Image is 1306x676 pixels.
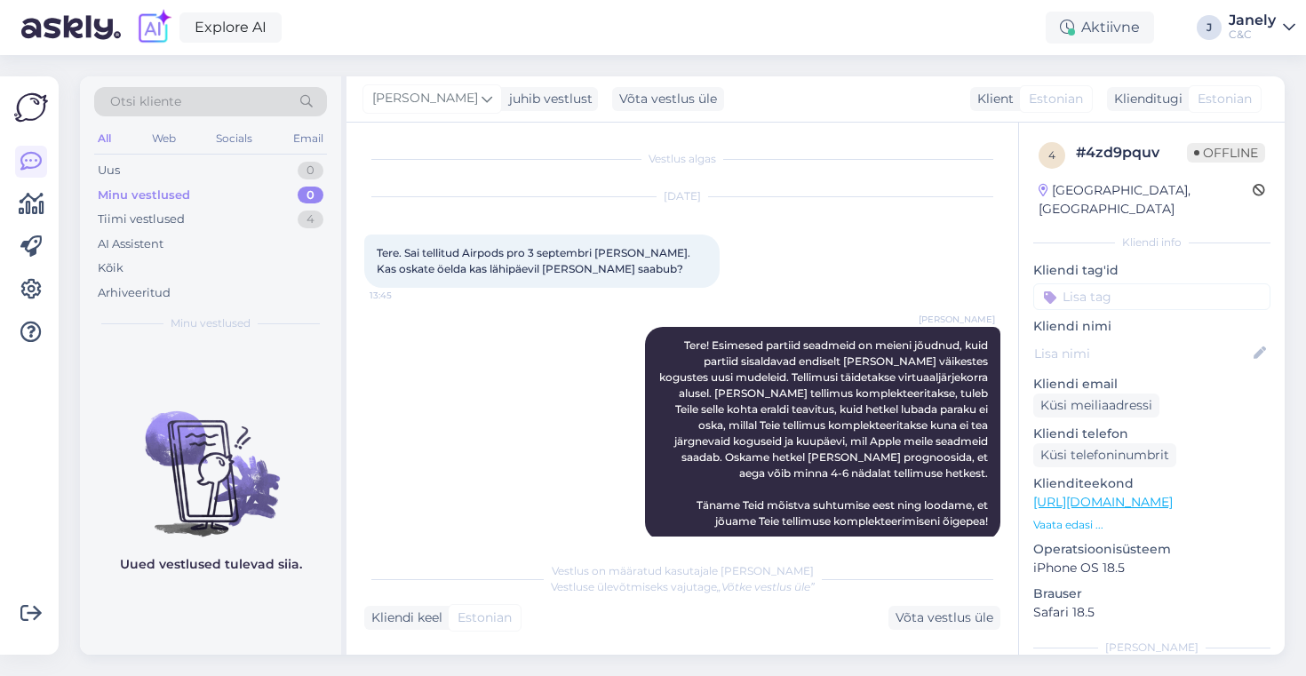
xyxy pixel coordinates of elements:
a: Explore AI [179,12,282,43]
div: Uus [98,162,120,179]
div: Web [148,127,179,150]
p: Kliendi nimi [1033,317,1270,336]
div: 4 [298,211,323,228]
div: Aktiivne [1046,12,1154,44]
div: Vestlus algas [364,151,1000,167]
p: Uued vestlused tulevad siia. [120,555,302,574]
span: Minu vestlused [171,315,251,331]
div: Minu vestlused [98,187,190,204]
div: Küsi telefoninumbrit [1033,443,1176,467]
div: Email [290,127,327,150]
p: Operatsioonisüsteem [1033,540,1270,559]
span: 4 [1048,148,1055,162]
div: Janely [1229,13,1276,28]
div: [GEOGRAPHIC_DATA], [GEOGRAPHIC_DATA] [1039,181,1253,219]
p: iPhone OS 18.5 [1033,559,1270,577]
span: Vestluse ülevõtmiseks vajutage [551,580,815,593]
div: J [1197,15,1222,40]
div: Kliendi keel [364,608,442,627]
span: Estonian [1029,90,1083,108]
div: Kliendi info [1033,235,1270,251]
div: Küsi meiliaadressi [1033,394,1159,418]
input: Lisa tag [1033,283,1270,310]
span: Otsi kliente [110,92,181,111]
p: Kliendi telefon [1033,425,1270,443]
div: Kõik [98,259,123,277]
div: juhib vestlust [502,90,593,108]
p: Brauser [1033,585,1270,603]
div: Võta vestlus üle [612,87,724,111]
p: Klienditeekond [1033,474,1270,493]
span: 13:45 [370,289,436,302]
span: Vestlus on määratud kasutajale [PERSON_NAME] [552,564,814,577]
p: Kliendi tag'id [1033,261,1270,280]
span: [PERSON_NAME] [919,313,995,326]
div: [DATE] [364,188,1000,204]
div: # 4zd9pquv [1076,142,1187,163]
div: [PERSON_NAME] [1033,640,1270,656]
span: Tere. Sai tellitud Airpods pro 3 septembri [PERSON_NAME]. Kas oskate öelda kas lähipäevil [PERSON... [377,246,693,275]
div: AI Assistent [98,235,163,253]
a: JanelyC&C [1229,13,1295,42]
div: 0 [298,187,323,204]
i: „Võtke vestlus üle” [717,580,815,593]
span: Offline [1187,143,1265,163]
input: Lisa nimi [1034,344,1250,363]
div: All [94,127,115,150]
span: Estonian [458,608,512,627]
img: Askly Logo [14,91,48,124]
p: Kliendi email [1033,375,1270,394]
p: Vaata edasi ... [1033,517,1270,533]
div: Klient [970,90,1014,108]
span: Tere! Esimesed partiid seadmeid on meieni jõudnud, kuid partiid sisaldavad endiselt [PERSON_NAME]... [659,338,991,528]
div: Tiimi vestlused [98,211,185,228]
div: Klienditugi [1107,90,1183,108]
div: 0 [298,162,323,179]
div: C&C [1229,28,1276,42]
img: No chats [80,379,341,539]
span: [PERSON_NAME] [372,89,478,108]
img: explore-ai [135,9,172,46]
div: Võta vestlus üle [888,606,1000,630]
span: Estonian [1198,90,1252,108]
p: Safari 18.5 [1033,603,1270,622]
div: Socials [212,127,256,150]
div: Arhiveeritud [98,284,171,302]
a: [URL][DOMAIN_NAME] [1033,494,1173,510]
